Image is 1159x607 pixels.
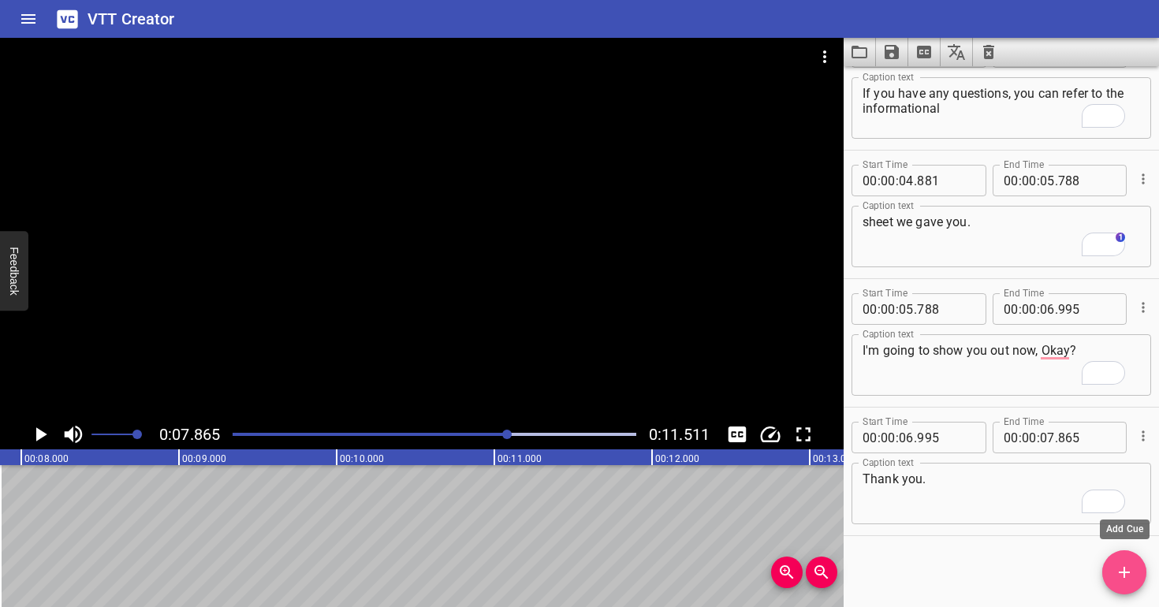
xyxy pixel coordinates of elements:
input: 00 [1004,293,1019,325]
button: Extract captions from video [908,38,941,66]
button: Play/Pause [25,419,55,449]
span: : [878,165,881,196]
input: 05 [1040,165,1055,196]
span: Set video volume [132,430,142,439]
span: . [1055,165,1058,196]
button: Add Cue [1102,550,1146,594]
span: 0:11.511 [649,425,710,444]
h6: VTT Creator [88,6,175,32]
text: 00:09.000 [182,453,226,464]
div: Cue Options [1133,415,1151,456]
span: : [1037,422,1040,453]
button: Zoom Out [806,557,837,588]
button: Zoom In [771,557,803,588]
input: 865 [1058,422,1116,453]
span: : [878,422,881,453]
span: . [914,422,917,453]
span: : [896,293,899,325]
span: : [896,422,899,453]
div: Play progress [233,433,636,436]
input: 00 [1004,422,1019,453]
span: . [1055,293,1058,325]
button: Cue Options [1133,297,1153,318]
text: 00:08.000 [24,453,69,464]
input: 00 [1022,293,1037,325]
input: 04 [899,165,914,196]
input: 995 [1058,293,1116,325]
input: 00 [863,293,878,325]
input: 00 [1004,165,1019,196]
input: 881 [917,165,975,196]
span: : [1037,165,1040,196]
input: 05 [899,293,914,325]
input: 00 [881,293,896,325]
span: . [914,293,917,325]
svg: Save captions to file [882,43,901,61]
input: 788 [917,293,975,325]
span: : [878,293,881,325]
button: Load captions from file [844,38,876,66]
input: 995 [917,422,975,453]
button: Cue Options [1133,426,1153,446]
button: Toggle captions [722,419,752,449]
span: : [896,165,899,196]
button: Toggle mute [58,419,88,449]
input: 788 [1058,165,1116,196]
span: : [1019,422,1022,453]
input: 06 [899,422,914,453]
text: 00:13.000 [813,453,857,464]
text: 00:11.000 [498,453,542,464]
text: 00:12.000 [655,453,699,464]
input: 00 [863,422,878,453]
button: Change Playback Speed [755,419,785,449]
input: 06 [1040,293,1055,325]
textarea: To enrich screen reader interactions, please activate Accessibility in Grammarly extension settings [863,343,1140,388]
span: : [1037,293,1040,325]
span: : [1019,293,1022,325]
input: 00 [863,165,878,196]
input: 00 [1022,422,1037,453]
button: Translate captions [941,38,973,66]
button: Clear captions [973,38,1004,66]
input: 00 [881,422,896,453]
span: : [1019,165,1022,196]
span: 0:07.865 [159,425,220,444]
span: . [1055,422,1058,453]
textarea: To enrich screen reader interactions, please activate Accessibility in Grammarly extension settings [863,214,1140,259]
button: Toggle fullscreen [788,419,818,449]
input: 00 [1022,165,1037,196]
textarea: To enrich screen reader interactions, please activate Accessibility in Grammarly extension settings [863,86,1140,131]
text: 00:10.000 [340,453,384,464]
input: 00 [881,165,896,196]
button: Video Options [806,38,844,76]
input: 07 [1040,422,1055,453]
span: . [914,165,917,196]
textarea: To enrich screen reader interactions, please activate Accessibility in Grammarly extension settings [863,471,1140,516]
svg: Translate captions [947,43,966,61]
button: Save captions to file [876,38,908,66]
button: Cue Options [1133,169,1153,189]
